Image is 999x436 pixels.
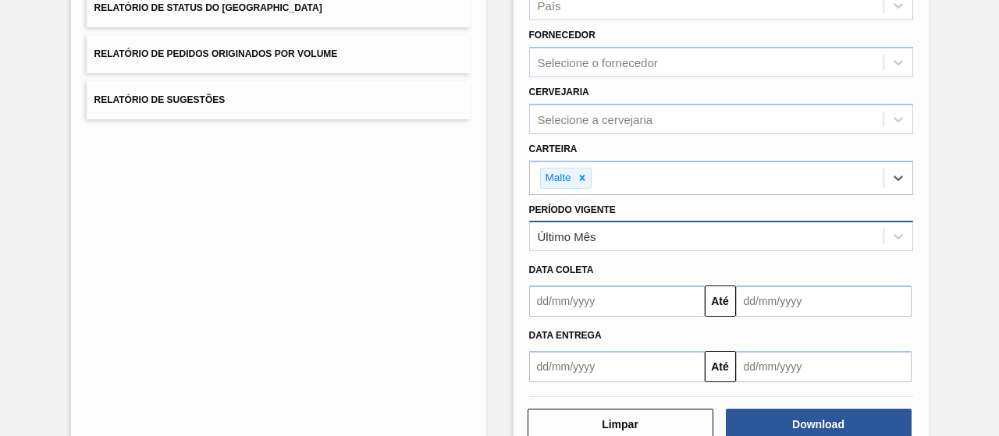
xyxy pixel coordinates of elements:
[529,285,705,317] input: dd/mm/yyyy
[736,351,912,382] input: dd/mm/yyyy
[94,2,322,13] span: Relatório de Status do [GEOGRAPHIC_DATA]
[705,351,736,382] button: Até
[529,330,602,341] span: Data Entrega
[538,230,596,243] div: Último Mês
[538,56,658,69] div: Selecione o fornecedor
[529,351,705,382] input: dd/mm/yyyy
[705,285,736,317] button: Até
[87,81,471,119] button: Relatório de Sugestões
[87,35,471,73] button: Relatório de Pedidos Originados por Volume
[538,112,653,126] div: Selecione a cervejaria
[94,94,226,105] span: Relatório de Sugestões
[529,144,578,154] label: Carteira
[529,264,594,275] span: Data coleta
[736,285,912,317] input: dd/mm/yyyy
[541,168,574,188] div: Malte
[529,87,589,97] label: Cervejaria
[94,48,338,59] span: Relatório de Pedidos Originados por Volume
[529,30,595,41] label: Fornecedor
[529,204,616,215] label: Período Vigente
